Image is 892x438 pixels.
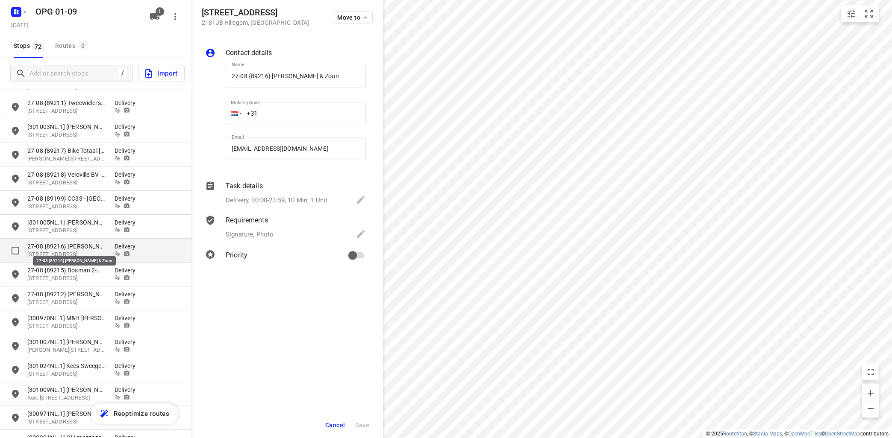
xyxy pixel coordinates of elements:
[860,5,877,22] button: Fit zoom
[325,422,345,429] span: Cancel
[226,102,366,125] input: 1 (702) 123-4567
[133,65,185,82] a: Import
[226,230,274,239] p: Signature, Photo
[205,181,366,207] div: Task detailsDelivery, 00:00-23:59, 10 Min, 1 Unit
[138,65,185,82] button: Import
[27,155,106,163] p: Pier Panderstraat 1, 8913CH, Leeuwarden, NL
[7,242,24,259] span: Select
[27,146,106,155] p: 27-08 {89217} Bike Totaal Mient de Vries
[27,131,106,139] p: Brouwerijstraat 19, 4587BZ, Kloosterzande, NL
[27,298,106,307] p: [STREET_ADDRESS]
[115,314,140,322] p: Delivery
[27,322,106,330] p: Noordhoeksestraat 5, 6665LE, Driel, NL
[753,431,782,437] a: Stadia Maps
[115,242,140,251] p: Delivery
[115,266,140,274] p: Delivery
[226,215,268,225] p: Requirements
[332,12,373,23] button: Move to
[27,266,106,274] p: 27-08 {89215} Bosman 2-Wielers
[27,418,106,426] p: Molenkamp 13, 5731CG, Mierlo, NL
[27,203,106,211] p: Leusderweg 92, 3817KC, Amersfoort, NL
[118,69,127,78] div: /
[337,14,369,21] span: Move to
[706,431,889,437] li: © 2025 , © , © © contributors
[27,123,106,131] p: [301003NL.1] Christianne Baart
[27,346,106,354] p: Jan Vermeerlaan 22, 5591AE, Heeze, NL
[27,242,106,251] p: 27-08 {89216} [PERSON_NAME] & Zoon
[115,290,140,298] p: Delivery
[144,68,177,79] span: Import
[356,195,366,205] svg: Edit
[205,48,366,60] div: Contact details
[27,409,106,418] p: [300971NL.1] [PERSON_NAME]
[146,8,163,25] button: 1
[226,181,263,191] p: Task details
[27,274,106,283] p: [STREET_ADDRESS]
[825,431,860,437] a: OpenStreetMap
[115,99,140,107] p: Delivery
[27,394,106,402] p: Kon. Julianastraat 1, 6566BS, Millingen Aan De Rijn, NL
[32,5,143,18] h5: Rename
[202,19,309,26] p: 2181JB Hillegom , [GEOGRAPHIC_DATA]
[27,362,106,370] p: [301024NL.1] Kees Sweegers
[27,218,106,227] p: [301005NL.1] Antwan Ketelaars
[202,8,309,18] h5: [STREET_ADDRESS]
[91,403,178,424] button: Reoptimize routes
[27,227,106,235] p: Kerkdijk 19, 5391KA, Nuland, NL
[841,5,879,22] div: small contained button group
[205,215,366,241] div: RequirementsSignature, Photo
[115,146,140,155] p: Delivery
[226,102,242,125] div: Netherlands: + 31
[115,123,140,131] p: Delivery
[723,431,747,437] a: Routetitan
[231,100,260,105] label: Mobile phone
[115,194,140,203] p: Delivery
[29,67,118,80] input: Add or search stops
[167,8,184,25] button: More
[27,338,106,346] p: [301007NL.1] [PERSON_NAME]
[14,41,47,51] span: Stops
[27,194,106,203] p: 27-08 {89199} CC33 - Amersfoort
[27,314,106,322] p: [300970NL.1] M&H [PERSON_NAME]
[788,431,821,437] a: OpenMapTiles
[226,250,247,260] p: Priority
[115,170,140,179] p: Delivery
[115,362,140,370] p: Delivery
[115,338,140,346] p: Delivery
[27,179,106,187] p: Adegemstraat 45, 2800, Mechelen, BE
[8,20,32,30] h5: Project date
[356,229,366,239] svg: Edit
[27,385,106,394] p: [301009NL.1] [PERSON_NAME]
[115,218,140,227] p: Delivery
[27,107,106,115] p: Oirschotseweg 7b, 5684NE, Best, NL
[115,385,140,394] p: Delivery
[226,48,272,58] p: Contact details
[843,5,860,22] button: Map settings
[27,99,106,107] p: 27-08 {89211} Tweewielerservice van Laarhoven
[226,196,327,205] p: Delivery, 00:00-23:59, 10 Min, 1 Unit
[156,7,164,16] span: 1
[27,251,106,259] p: Molenstraat 12, 2181JB, Hillegom, NL
[322,418,348,433] button: Cancel
[27,290,106,298] p: 27-08 {89212} [PERSON_NAME]
[78,41,88,50] span: 0
[114,408,169,419] span: Reoptimize routes
[55,41,91,51] div: Routes
[27,170,106,179] p: 27-08 {89218} Veloville BV - Velo2800
[32,42,44,50] span: 72
[27,370,106,378] p: Hartelstein 10, 5655AK, Eindhoven, NL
